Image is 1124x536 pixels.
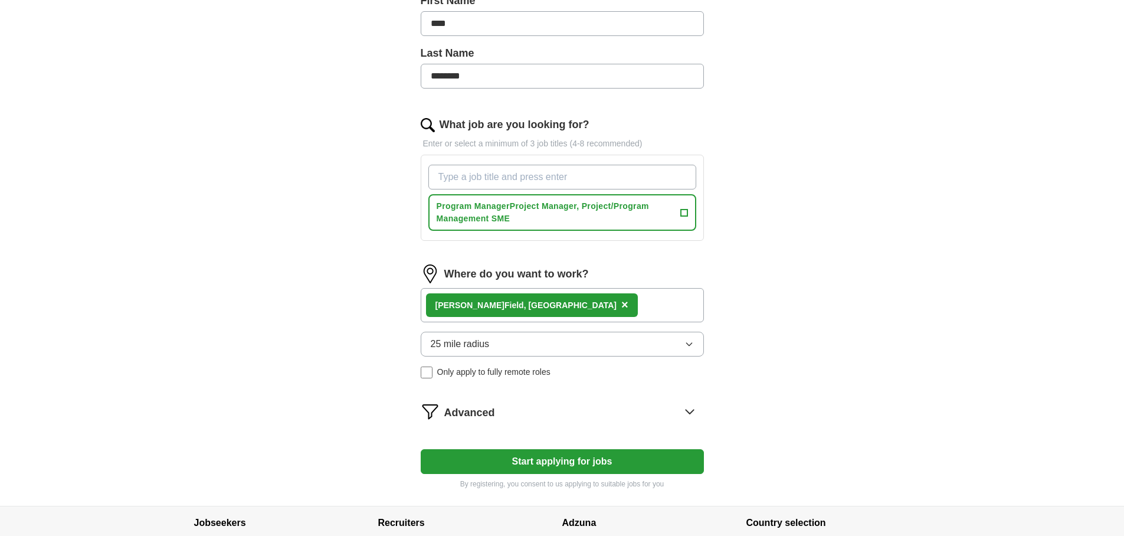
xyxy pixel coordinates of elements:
input: Type a job title and press enter [428,165,696,189]
input: Only apply to fully remote roles [421,367,432,378]
img: location.png [421,264,440,283]
label: What job are you looking for? [440,117,589,133]
img: search.png [421,118,435,132]
label: Where do you want to work? [444,266,589,282]
span: × [621,298,628,311]
button: Start applying for jobs [421,449,704,474]
div: Field, [GEOGRAPHIC_DATA] [435,299,617,312]
p: By registering, you consent to us applying to suitable jobs for you [421,479,704,489]
span: Advanced [444,405,495,421]
button: × [621,296,628,314]
span: Program ManagerProject Manager, Project/Program Management SME [437,200,676,225]
label: Last Name [421,45,704,61]
p: Enter or select a minimum of 3 job titles (4-8 recommended) [421,138,704,150]
span: 25 mile radius [431,337,490,351]
img: filter [421,402,440,421]
strong: [PERSON_NAME] [435,300,504,310]
button: 25 mile radius [421,332,704,357]
button: Program ManagerProject Manager, Project/Program Management SME [428,194,696,231]
span: Only apply to fully remote roles [437,366,550,378]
